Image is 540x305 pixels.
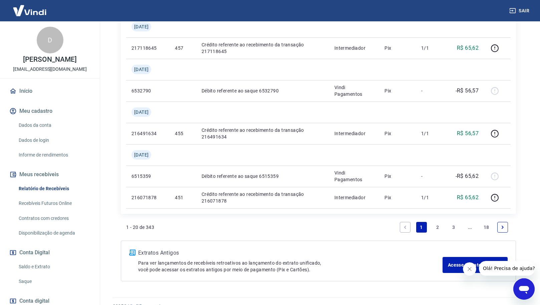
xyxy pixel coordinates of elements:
a: Jump forward [465,222,475,233]
p: Pix [384,87,411,94]
button: Sair [508,5,532,17]
button: Meu cadastro [8,104,92,118]
a: Informe de rendimentos [16,148,92,162]
a: Dados da conta [16,118,92,132]
p: - [421,173,441,180]
span: [DATE] [134,151,149,158]
p: [EMAIL_ADDRESS][DOMAIN_NAME] [13,66,87,73]
p: Para ver lançamentos de recebíveis retroativos ao lançamento do extrato unificado, você pode aces... [138,260,443,273]
a: Next page [497,222,508,233]
a: Saldo e Extrato [16,260,92,274]
a: Dados de login [16,133,92,147]
p: R$ 65,62 [457,44,479,52]
ul: Pagination [397,219,511,235]
button: Conta Digital [8,245,92,260]
p: 216071878 [131,194,164,201]
iframe: Fechar mensagem [463,262,476,276]
a: Page 3 [449,222,459,233]
a: Recebíveis Futuros Online [16,197,92,210]
a: Início [8,84,92,98]
p: 1/1 [421,130,441,137]
p: Pix [384,45,411,51]
p: 217118645 [131,45,164,51]
p: Pix [384,173,411,180]
div: D [37,27,63,53]
p: 455 [175,130,191,137]
p: Débito referente ao saque 6515359 [202,173,324,180]
p: Vindi Pagamentos [334,170,374,183]
span: Olá! Precisa de ajuda? [4,5,56,10]
p: -R$ 56,57 [456,87,479,95]
p: Intermediador [334,194,374,201]
p: Intermediador [334,130,374,137]
button: Meus recebíveis [8,167,92,182]
p: R$ 56,57 [457,129,479,137]
p: Crédito referente ao recebimento da transação 216071878 [202,191,324,204]
img: Vindi [8,0,51,21]
p: Extratos Antigos [138,249,443,257]
iframe: Mensagem da empresa [479,261,535,276]
span: [DATE] [134,66,149,73]
p: 6532790 [131,87,164,94]
a: Page 2 [432,222,443,233]
a: Acesse Extratos Antigos [443,257,508,273]
a: Relatório de Recebíveis [16,182,92,196]
p: 1 - 20 de 343 [126,224,154,231]
a: Saque [16,275,92,288]
p: Crédito referente ao recebimento da transação 217118645 [202,41,324,55]
p: Pix [384,130,411,137]
iframe: Botão para abrir a janela de mensagens [513,278,535,300]
a: Page 1 is your current page [416,222,427,233]
p: R$ 65,62 [457,194,479,202]
p: 216491634 [131,130,164,137]
a: Disponibilização de agenda [16,226,92,240]
a: Page 18 [481,222,492,233]
a: Previous page [400,222,411,233]
p: Vindi Pagamentos [334,84,374,97]
p: - [421,87,441,94]
p: Pix [384,194,411,201]
img: ícone [129,250,136,256]
p: Débito referente ao saque 6532790 [202,87,324,94]
p: -R$ 65,62 [456,172,479,180]
p: Crédito referente ao recebimento da transação 216491634 [202,127,324,140]
p: 6515359 [131,173,164,180]
a: Contratos com credores [16,212,92,225]
span: [DATE] [134,109,149,115]
p: Intermediador [334,45,374,51]
p: 457 [175,45,191,51]
p: 451 [175,194,191,201]
p: 1/1 [421,45,441,51]
span: [DATE] [134,23,149,30]
p: 1/1 [421,194,441,201]
p: [PERSON_NAME] [23,56,76,63]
